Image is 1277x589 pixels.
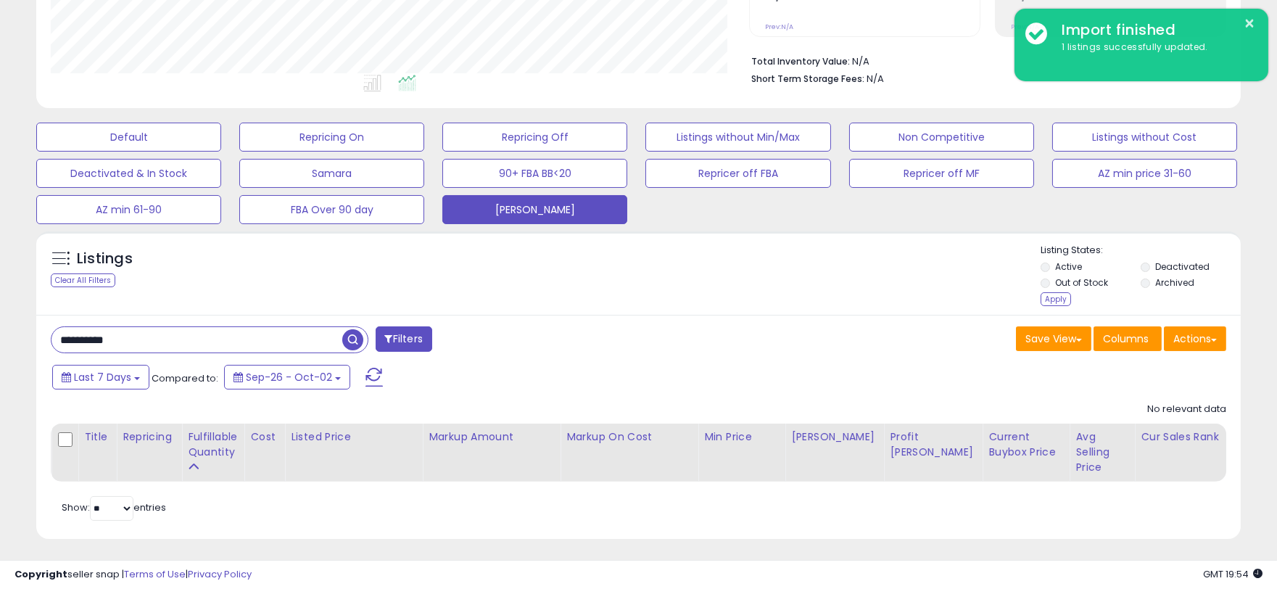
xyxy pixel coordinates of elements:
[1094,326,1162,351] button: Columns
[1011,22,1039,31] small: Prev: N/A
[1203,567,1262,581] span: 2025-10-10 19:54 GMT
[84,429,110,445] div: Title
[224,365,350,390] button: Sep-26 - Oct-02
[250,429,278,445] div: Cost
[1147,403,1226,416] div: No relevant data
[867,72,884,86] span: N/A
[1016,326,1091,351] button: Save View
[52,365,149,390] button: Last 7 Days
[849,123,1034,152] button: Non Competitive
[1155,260,1210,273] label: Deactivated
[1244,15,1256,33] button: ×
[442,195,627,224] button: [PERSON_NAME]
[442,159,627,188] button: 90+ FBA BB<20
[239,195,424,224] button: FBA Over 90 day
[988,429,1063,460] div: Current Buybox Price
[36,123,221,152] button: Default
[1164,326,1226,351] button: Actions
[704,429,779,445] div: Min Price
[376,326,432,352] button: Filters
[36,159,221,188] button: Deactivated & In Stock
[15,568,252,582] div: seller snap | |
[1055,260,1082,273] label: Active
[566,429,692,445] div: Markup on Cost
[51,273,115,287] div: Clear All Filters
[751,73,864,85] b: Short Term Storage Fees:
[1051,20,1257,41] div: Import finished
[77,249,133,269] h5: Listings
[239,159,424,188] button: Samara
[751,55,850,67] b: Total Inventory Value:
[15,567,67,581] strong: Copyright
[74,370,131,384] span: Last 7 Days
[1055,276,1108,289] label: Out of Stock
[1041,244,1241,258] p: Listing States:
[239,123,424,152] button: Repricing On
[188,429,238,460] div: Fulfillable Quantity
[1051,41,1257,54] div: 1 listings successfully updated.
[1155,276,1194,289] label: Archived
[429,429,554,445] div: Markup Amount
[561,424,698,482] th: The percentage added to the cost of goods (COGS) that forms the calculator for Min & Max prices.
[1052,159,1237,188] button: AZ min price 31-60
[890,429,976,460] div: Profit [PERSON_NAME]
[849,159,1034,188] button: Repricer off MF
[1075,429,1128,475] div: Avg Selling Price
[123,429,175,445] div: Repricing
[765,22,793,31] small: Prev: N/A
[1052,123,1237,152] button: Listings without Cost
[442,123,627,152] button: Repricing Off
[751,52,1215,69] li: N/A
[124,567,186,581] a: Terms of Use
[188,567,252,581] a: Privacy Policy
[62,501,166,514] span: Show: entries
[1041,292,1071,306] div: Apply
[152,371,218,385] span: Compared to:
[36,195,221,224] button: AZ min 61-90
[791,429,877,445] div: [PERSON_NAME]
[645,159,830,188] button: Repricer off FBA
[291,429,416,445] div: Listed Price
[1103,331,1149,346] span: Columns
[246,370,332,384] span: Sep-26 - Oct-02
[645,123,830,152] button: Listings without Min/Max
